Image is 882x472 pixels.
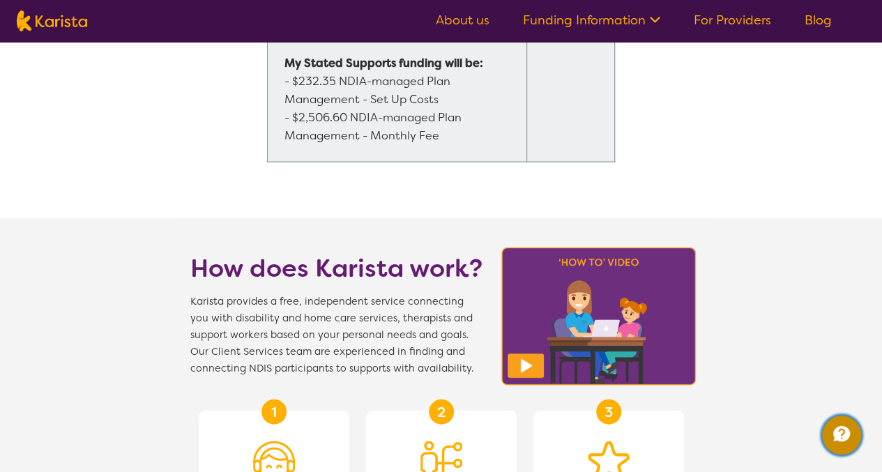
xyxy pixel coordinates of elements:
[596,399,621,425] div: 3
[523,12,660,29] a: Funding Information
[284,74,453,107] span: - $232.35 NDIA-managed Plan Management - Set Up Costs
[190,252,483,285] h1: How does Karista work?
[805,12,832,29] a: Blog
[822,416,861,455] button: Channel Menu
[694,12,771,29] a: For Providers
[429,399,454,425] div: 2
[17,10,87,31] img: Karista logo
[284,56,483,70] strong: My Stated Supports funding will be:
[261,399,287,425] div: 1
[284,110,464,143] span: - $2,506.60 NDIA-managed Plan Management - Monthly Fee
[497,243,701,390] img: Karista video
[190,294,483,377] span: Karista provides a free, independent service connecting you with disability and home care service...
[436,12,489,29] a: About us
